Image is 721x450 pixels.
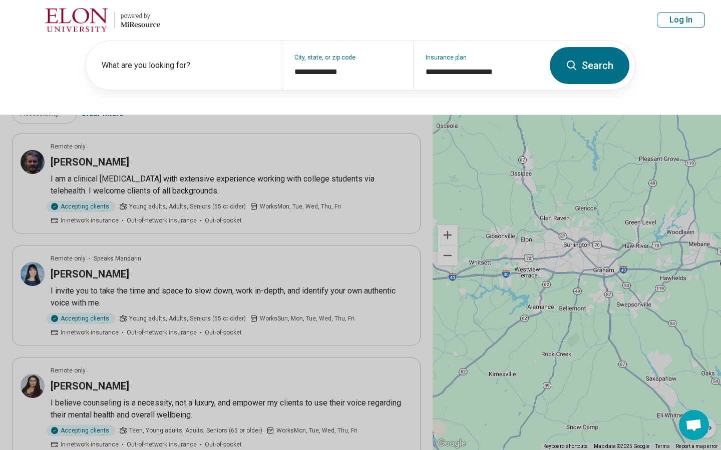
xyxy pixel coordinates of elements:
[45,8,108,32] img: Elon University
[679,410,709,440] div: Open chat
[657,12,705,28] button: Log In
[16,8,160,32] a: Elon Universitypowered by
[102,59,270,71] label: What are you looking for?
[550,47,629,84] button: Search
[121,11,160,20] div: powered by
